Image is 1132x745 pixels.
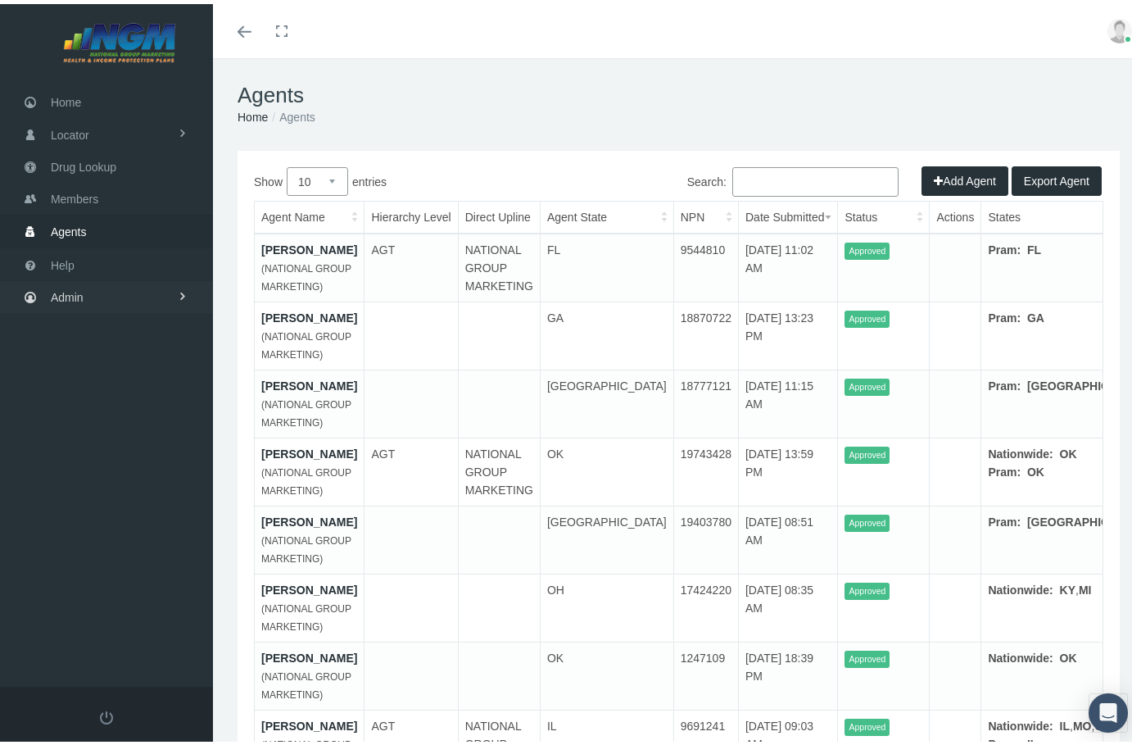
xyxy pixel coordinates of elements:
[255,198,365,229] th: Agent Name: activate to sort column ascending
[673,502,738,570] td: 19403780
[738,229,838,298] td: [DATE] 11:02 AM
[844,238,890,256] span: Approved
[1073,715,1092,729] b: MO
[1027,461,1044,475] b: OK
[838,198,930,229] th: Status: activate to sort column ascending
[988,715,1053,729] b: Nationwide:
[261,395,351,425] span: (NATIONAL GROUP MARKETING)
[51,278,84,309] span: Admin
[738,298,838,366] td: [DATE] 13:23 PM
[988,443,1053,457] b: Nationwide:
[261,531,351,561] span: (NATIONAL GROUP MARKETING)
[930,198,981,229] th: Actions
[51,116,89,147] span: Locator
[1060,443,1077,457] b: OK
[673,298,738,366] td: 18870722
[844,307,890,324] span: Approved
[261,259,351,288] span: (NATIONAL GROUP MARKETING)
[540,570,673,638] td: OH
[988,375,1021,388] b: Pram:
[51,179,98,211] span: Members
[51,246,75,277] span: Help
[738,570,838,638] td: [DATE] 08:35 AM
[673,570,738,638] td: 17424220
[268,104,315,122] li: Agents
[261,511,357,525] a: [PERSON_NAME]
[540,502,673,570] td: [GEOGRAPHIC_DATA]
[540,229,673,298] td: FL
[732,163,899,193] input: Search:
[988,461,1021,475] b: Pram:
[261,239,357,252] a: [PERSON_NAME]
[238,79,1120,104] h1: Agents
[1027,307,1044,320] b: GA
[261,375,357,388] a: [PERSON_NAME]
[844,511,890,528] span: Approved
[261,647,357,661] a: [PERSON_NAME]
[1027,239,1041,252] b: FL
[365,434,458,502] td: AGT
[738,638,838,706] td: [DATE] 18:39 PM
[988,647,1053,661] b: Nationwide:
[988,307,1021,320] b: Pram:
[254,163,679,192] label: Show entries
[51,212,87,243] span: Agents
[738,502,838,570] td: [DATE] 08:51 AM
[1060,647,1077,661] b: OK
[261,443,357,457] a: [PERSON_NAME]
[540,434,673,502] td: OK
[21,18,218,59] img: NATIONAL GROUP MARKETING
[1012,162,1102,192] button: Export Agent
[673,198,738,229] th: NPN: activate to sort column ascending
[844,579,890,596] span: Approved
[261,579,357,593] a: [PERSON_NAME]
[261,307,357,320] a: [PERSON_NAME]
[287,163,348,192] select: Showentries
[844,715,890,732] span: Approved
[738,366,838,434] td: [DATE] 11:15 AM
[51,148,116,179] span: Drug Lookup
[673,638,738,706] td: 1247109
[261,327,351,357] span: (NATIONAL GROUP MARKETING)
[540,298,673,366] td: GA
[738,198,838,229] th: Date Submitted: activate to sort column ascending
[988,239,1021,252] b: Pram:
[51,83,81,114] span: Home
[1060,715,1070,729] b: IL
[1107,15,1132,39] img: user-placeholder.jpg
[540,198,673,229] th: Agent State: activate to sort column ascending
[458,198,540,229] th: Direct Upline
[261,715,357,729] a: [PERSON_NAME]
[1089,689,1128,729] div: Open Intercom Messenger
[365,229,458,298] td: AGT
[1060,579,1075,593] b: KY
[1079,579,1092,593] b: MI
[673,366,738,434] td: 18777121
[988,579,1053,593] b: Nationwide:
[988,511,1021,525] b: Pram:
[261,463,351,493] span: (NATIONAL GROUP MARKETING)
[261,599,351,629] span: (NATIONAL GROUP MARKETING)
[673,229,738,298] td: 9544810
[844,443,890,460] span: Approved
[673,434,738,502] td: 19743428
[261,667,351,697] span: (NATIONAL GROUP MARKETING)
[844,647,890,664] span: Approved
[738,434,838,502] td: [DATE] 13:59 PM
[687,163,899,193] label: Search:
[540,638,673,706] td: OK
[365,198,458,229] th: Hierarchy Level
[458,434,540,502] td: NATIONAL GROUP MARKETING
[238,107,268,120] a: Home
[458,229,540,298] td: NATIONAL GROUP MARKETING
[921,162,1008,192] button: Add Agent
[540,366,673,434] td: [GEOGRAPHIC_DATA]
[844,375,890,392] span: Approved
